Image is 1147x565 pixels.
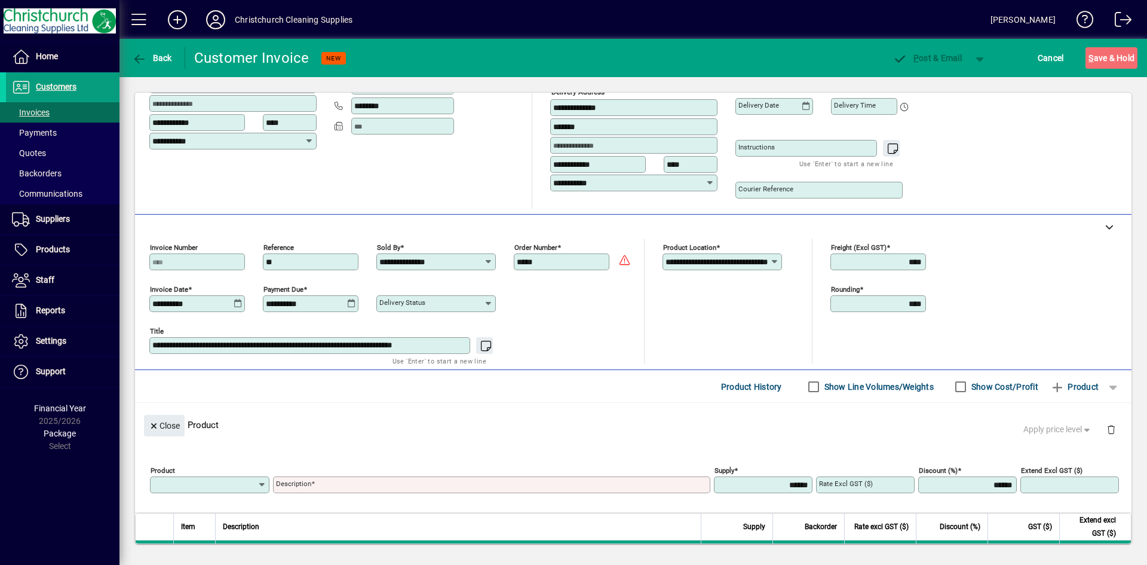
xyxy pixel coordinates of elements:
[36,245,70,254] span: Products
[6,143,119,163] a: Quotes
[6,204,119,234] a: Suppliers
[1021,466,1082,475] mat-label: Extend excl GST ($)
[263,285,303,294] mat-label: Payment due
[940,520,980,533] span: Discount (%)
[12,169,62,178] span: Backorders
[12,148,46,158] span: Quotes
[263,243,294,252] mat-label: Reference
[235,10,352,29] div: Christchurch Cleaning Supplies
[12,189,82,198] span: Communications
[6,265,119,295] a: Staff
[6,357,119,387] a: Support
[854,520,909,533] span: Rate excl GST ($)
[150,285,188,294] mat-label: Invoice date
[1106,2,1132,41] a: Logout
[913,53,919,63] span: P
[714,466,734,475] mat-label: Supply
[799,157,893,170] mat-hint: Use 'Enter' to start a new line
[6,184,119,204] a: Communications
[326,54,341,62] span: NEW
[379,298,425,307] mat-label: Delivery status
[36,214,70,224] span: Suppliers
[132,53,172,63] span: Back
[743,520,765,533] span: Supply
[893,53,962,63] span: ost & Email
[1035,47,1067,69] button: Cancel
[721,377,782,396] span: Product History
[392,354,486,368] mat-hint: Use 'Enter' to start a new line
[1097,424,1125,435] app-page-header-button: Delete
[701,79,720,98] button: Choose address
[831,243,887,252] mat-label: Freight (excl GST)
[276,480,311,488] mat-label: Description
[158,9,197,30] button: Add
[150,243,198,252] mat-label: Invoice number
[223,520,259,533] span: Description
[135,403,1131,447] div: Product
[34,404,86,413] span: Financial Year
[682,78,701,97] a: View on map
[1019,419,1097,441] button: Apply price level
[194,48,309,68] div: Customer Invoice
[831,285,860,294] mat-label: Rounding
[44,429,76,438] span: Package
[6,123,119,143] a: Payments
[141,420,188,430] app-page-header-button: Close
[1097,415,1125,444] button: Delete
[990,10,1056,29] div: [PERSON_NAME]
[1068,2,1094,41] a: Knowledge Base
[150,327,164,335] mat-label: Title
[834,101,876,109] mat-label: Delivery time
[36,336,66,346] span: Settings
[805,520,837,533] span: Backorder
[1028,520,1052,533] span: GST ($)
[822,381,934,393] label: Show Line Volumes/Weights
[12,108,50,117] span: Invoices
[819,480,873,488] mat-label: Rate excl GST ($)
[1085,47,1137,69] button: Save & Hold
[197,9,235,30] button: Profile
[36,367,66,376] span: Support
[1023,423,1093,436] span: Apply price level
[716,376,787,398] button: Product History
[181,520,195,533] span: Item
[514,243,557,252] mat-label: Order number
[916,540,987,564] td: 0.0000
[377,243,400,252] mat-label: Sold by
[129,47,175,69] button: Back
[6,42,119,72] a: Home
[738,101,779,109] mat-label: Delivery date
[149,416,180,436] span: Close
[144,415,185,436] button: Close
[887,47,968,69] button: Post & Email
[36,51,58,61] span: Home
[969,381,1038,393] label: Show Cost/Profit
[6,296,119,326] a: Reports
[36,82,76,91] span: Customers
[151,466,175,475] mat-label: Product
[1067,514,1116,540] span: Extend excl GST ($)
[738,185,793,193] mat-label: Courier Reference
[36,275,54,285] span: Staff
[6,102,119,123] a: Invoices
[6,163,119,184] a: Backorders
[663,243,716,252] mat-label: Product location
[6,326,119,356] a: Settings
[12,128,57,138] span: Payments
[119,47,185,69] app-page-header-button: Back
[919,466,958,475] mat-label: Discount (%)
[738,143,775,151] mat-label: Instructions
[36,306,65,315] span: Reports
[1088,53,1093,63] span: S
[1038,48,1064,68] span: Cancel
[1088,48,1134,68] span: ave & Hold
[6,235,119,265] a: Products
